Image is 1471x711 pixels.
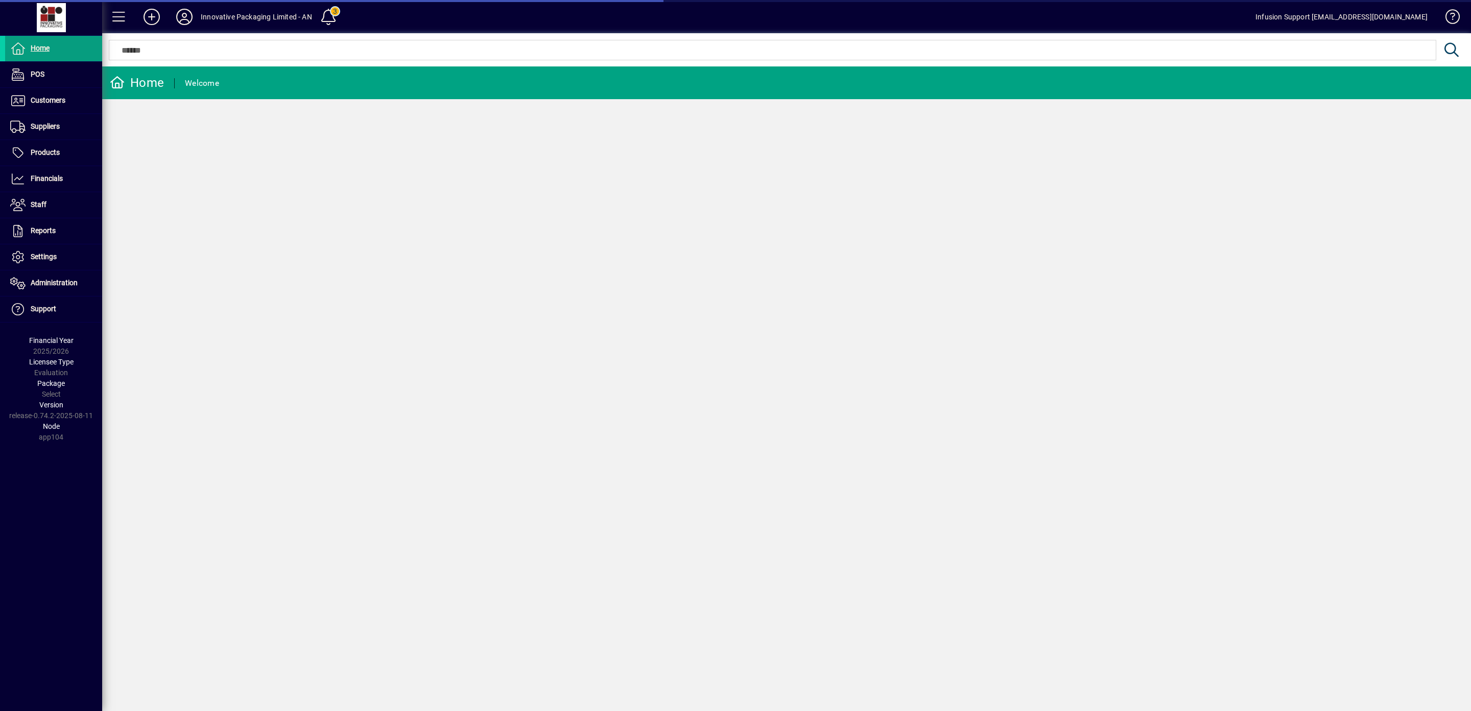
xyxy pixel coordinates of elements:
[168,8,201,26] button: Profile
[5,114,102,140] a: Suppliers
[110,75,164,91] div: Home
[31,200,46,209] span: Staff
[5,296,102,322] a: Support
[31,122,60,130] span: Suppliers
[31,44,50,52] span: Home
[31,148,60,156] span: Products
[1438,2,1458,35] a: Knowledge Base
[31,253,57,261] span: Settings
[5,270,102,296] a: Administration
[43,422,60,430] span: Node
[31,305,56,313] span: Support
[29,358,74,366] span: Licensee Type
[31,174,63,182] span: Financials
[29,336,74,345] span: Financial Year
[5,62,102,87] a: POS
[31,96,65,104] span: Customers
[185,75,219,91] div: Welcome
[201,9,312,25] div: Innovative Packaging Limited - AN
[5,166,102,192] a: Financials
[1255,9,1428,25] div: Infusion Support [EMAIL_ADDRESS][DOMAIN_NAME]
[37,379,65,387] span: Package
[39,401,63,409] span: Version
[31,279,78,287] span: Administration
[5,218,102,244] a: Reports
[5,88,102,113] a: Customers
[135,8,168,26] button: Add
[5,140,102,166] a: Products
[5,244,102,270] a: Settings
[31,226,56,235] span: Reports
[5,192,102,218] a: Staff
[31,70,44,78] span: POS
